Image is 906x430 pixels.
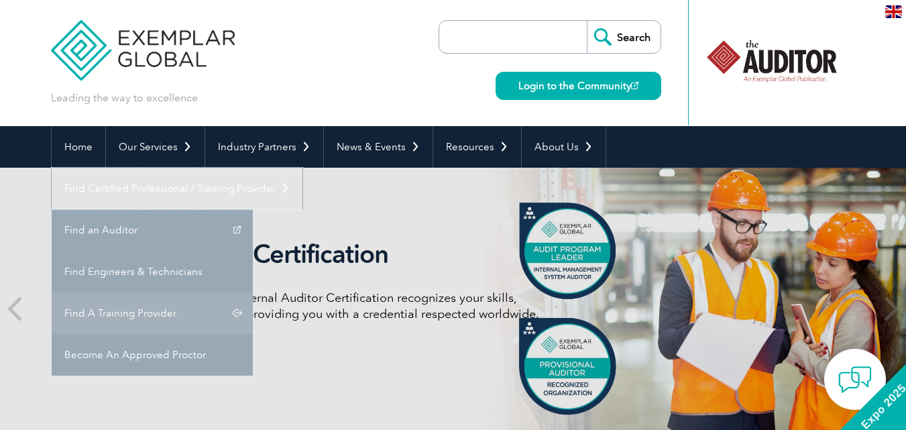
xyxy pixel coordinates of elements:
a: News & Events [324,126,433,168]
a: Resources [433,126,521,168]
a: Login to the Community [496,72,661,100]
img: en [885,5,902,18]
h2: Internal Auditor Certification [71,239,574,270]
a: Find A Training Provider [52,292,253,334]
a: About Us [522,126,606,168]
a: Find an Auditor [52,209,253,251]
a: Find Engineers & Technicians [52,251,253,292]
img: contact-chat.png [838,363,872,396]
p: Discover how our redesigned Internal Auditor Certification recognizes your skills, achievements, ... [71,290,574,322]
a: Find Certified Professional / Training Provider [52,168,302,209]
img: open_square.png [631,82,638,89]
p: Leading the way to excellence [51,91,198,105]
a: Industry Partners [205,126,323,168]
a: Become An Approved Proctor [52,334,253,376]
input: Search [587,21,661,53]
a: Home [52,126,105,168]
a: Our Services [106,126,205,168]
